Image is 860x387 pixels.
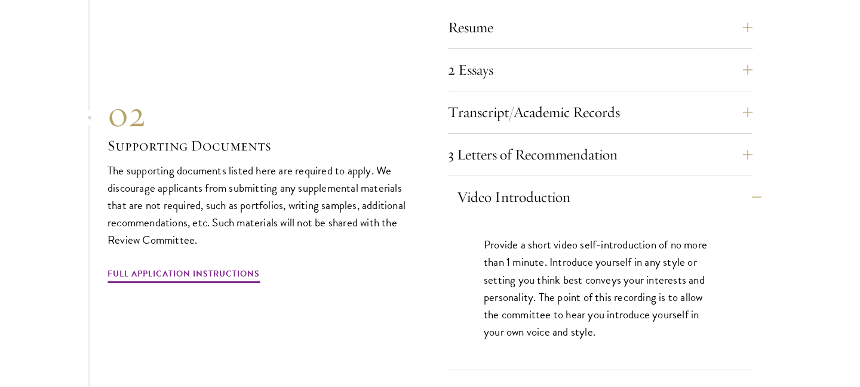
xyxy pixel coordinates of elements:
h3: Supporting Documents [107,136,412,156]
button: Transcript/Academic Records [448,98,752,127]
div: 02 [107,93,412,136]
button: Video Introduction [457,183,761,211]
p: Provide a short video self-introduction of no more than 1 minute. Introduce yourself in any style... [484,236,717,340]
button: 2 Essays [448,56,752,84]
a: Full Application Instructions [107,266,260,285]
button: Resume [448,13,752,42]
button: 3 Letters of Recommendation [448,140,752,169]
p: The supporting documents listed here are required to apply. We discourage applicants from submitt... [107,162,412,248]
